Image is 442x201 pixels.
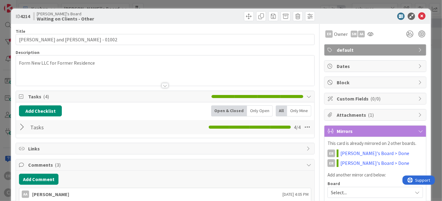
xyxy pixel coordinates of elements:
span: [DATE] 4:05 PM [283,191,309,198]
span: Attachments [337,111,415,119]
span: Mirrors [337,127,415,135]
span: [PERSON_NAME]'s Board [37,11,94,16]
button: Add Checklist [19,105,62,116]
span: default [337,46,415,54]
span: ( 1 ) [368,112,374,118]
div: ER [328,150,335,157]
span: ( 4 ) [43,93,49,100]
p: Add another mirror card below: [328,172,423,179]
div: Only Open [247,105,273,116]
span: Block [337,79,415,86]
span: Description [16,50,39,55]
input: type card name here... [16,34,315,45]
div: Only Mine [287,105,311,116]
div: All [276,105,287,116]
span: Links [28,145,303,152]
a: [PERSON_NAME]'s Board > Done [340,150,409,157]
b: Waiting on Clients - Other [37,16,94,21]
div: AA [358,31,365,37]
span: 4 / 4 [294,123,301,131]
div: SM [351,31,358,37]
span: Tasks [28,93,208,100]
div: [PERSON_NAME] [32,191,69,198]
p: This card is already mirrored on 2 other boards. [328,140,423,147]
a: [PERSON_NAME]'s Board > Done [340,159,409,167]
span: Custom Fields [337,95,415,102]
div: ER [328,159,335,167]
span: ID [16,13,30,20]
span: Comments [28,161,303,169]
span: Support [13,1,28,8]
span: ( 0/0 ) [370,96,380,102]
input: Add Checklist... [28,122,154,133]
div: AA [22,191,29,198]
span: Dates [337,63,415,70]
label: Title [16,28,25,34]
p: Form New LLC for Former Residence [19,59,311,66]
span: Board [328,181,340,186]
span: Owner [334,30,348,38]
div: ER [325,30,333,38]
div: Open & Closed [211,105,247,116]
b: 4214 [20,13,30,19]
span: ( 3 ) [55,162,61,168]
button: Add Comment [19,174,58,185]
span: Select... [331,188,409,197]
